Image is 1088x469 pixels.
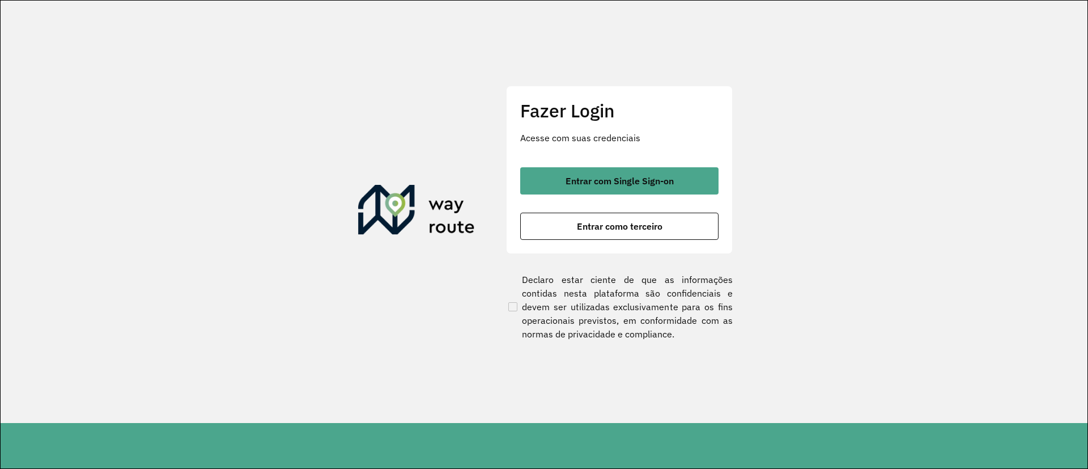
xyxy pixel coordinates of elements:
button: button [520,167,719,195]
label: Declaro estar ciente de que as informações contidas nesta plataforma são confidenciais e devem se... [506,273,733,341]
span: Entrar com Single Sign-on [566,176,674,185]
span: Entrar como terceiro [577,222,662,231]
h2: Fazer Login [520,100,719,121]
button: button [520,213,719,240]
img: Roteirizador AmbevTech [358,185,475,239]
p: Acesse com suas credenciais [520,131,719,145]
